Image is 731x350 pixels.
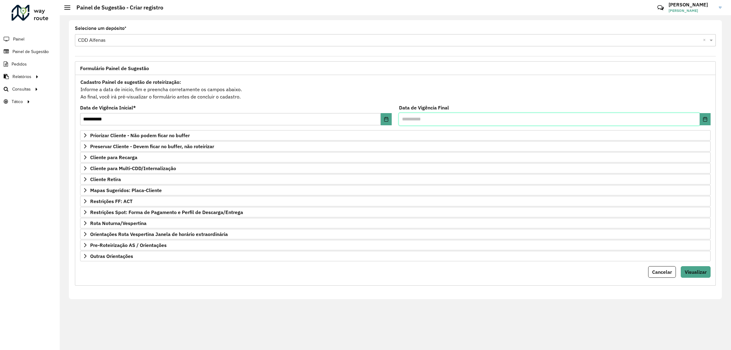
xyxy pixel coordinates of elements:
a: Priorizar Cliente - Não podem ficar no buffer [80,130,711,141]
span: Restrições Spot: Forma de Pagamento e Perfil de Descarga/Entrega [90,210,243,215]
span: Consultas [12,86,31,92]
span: Tático [12,98,23,105]
span: Painel [13,36,24,42]
a: Preservar Cliente - Devem ficar no buffer, não roteirizar [80,141,711,152]
a: Mapas Sugeridos: Placa-Cliente [80,185,711,195]
span: Cliente para Recarga [90,155,137,160]
span: Preservar Cliente - Devem ficar no buffer, não roteirizar [90,144,214,149]
span: Outras Orientações [90,254,133,259]
a: Cliente para Multi-CDD/Internalização [80,163,711,173]
span: Mapas Sugeridos: Placa-Cliente [90,188,162,193]
span: Cliente Retira [90,177,121,182]
span: Clear all [703,37,708,44]
span: Restrições FF: ACT [90,199,132,204]
a: Orientações Rota Vespertina Janela de horário extraordinária [80,229,711,239]
a: Restrições FF: ACT [80,196,711,206]
button: Choose Date [700,113,711,125]
span: Relatórios [12,73,31,80]
label: Data de Vigência Final [399,104,449,111]
span: Painel de Sugestão [12,48,49,55]
a: Outras Orientações [80,251,711,261]
span: Visualizar [685,269,707,275]
h3: [PERSON_NAME] [669,2,714,8]
label: Data de Vigência Inicial [80,104,136,111]
div: Informe a data de inicio, fim e preencha corretamente os campos abaixo. Ao final, você irá pré-vi... [80,78,711,101]
a: Cliente para Recarga [80,152,711,162]
span: Rota Noturna/Vespertina [90,221,147,226]
label: Selecione um depósito [75,25,126,32]
span: Cancelar [652,269,672,275]
span: Formulário Painel de Sugestão [80,66,149,71]
span: [PERSON_NAME] [669,8,714,13]
a: Cliente Retira [80,174,711,184]
h2: Painel de Sugestão - Criar registro [70,4,163,11]
span: Orientações Rota Vespertina Janela de horário extraordinária [90,232,228,237]
span: Cliente para Multi-CDD/Internalização [90,166,176,171]
span: Pre-Roteirização AS / Orientações [90,243,167,248]
strong: Cadastro Painel de sugestão de roteirização: [80,79,181,85]
button: Visualizar [681,266,711,278]
span: Pedidos [12,61,27,67]
a: Contato Rápido [654,1,667,14]
button: Cancelar [648,266,676,278]
button: Choose Date [381,113,392,125]
a: Rota Noturna/Vespertina [80,218,711,228]
span: Priorizar Cliente - Não podem ficar no buffer [90,133,190,138]
a: Pre-Roteirização AS / Orientações [80,240,711,250]
a: Restrições Spot: Forma de Pagamento e Perfil de Descarga/Entrega [80,207,711,217]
